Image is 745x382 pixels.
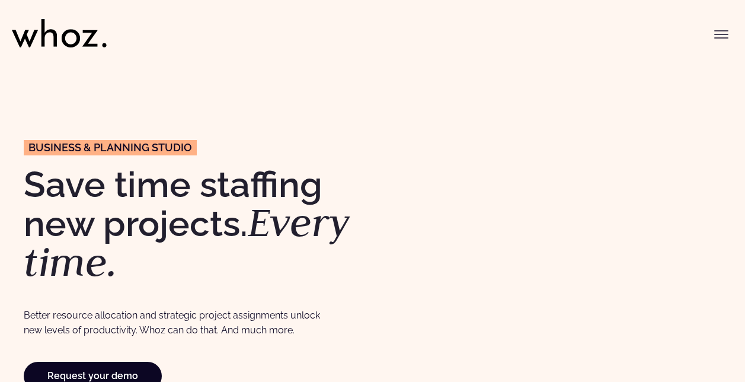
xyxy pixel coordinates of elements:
strong: S [24,164,46,205]
p: Better resource allocation and strategic project assignments unlock new levels of productivity. W... [24,308,332,338]
h1: ave time staffing new projects. [24,167,367,282]
button: Toggle menu [709,23,733,46]
span: Business & planning Studio [28,142,192,153]
em: Every time. [24,196,349,288]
